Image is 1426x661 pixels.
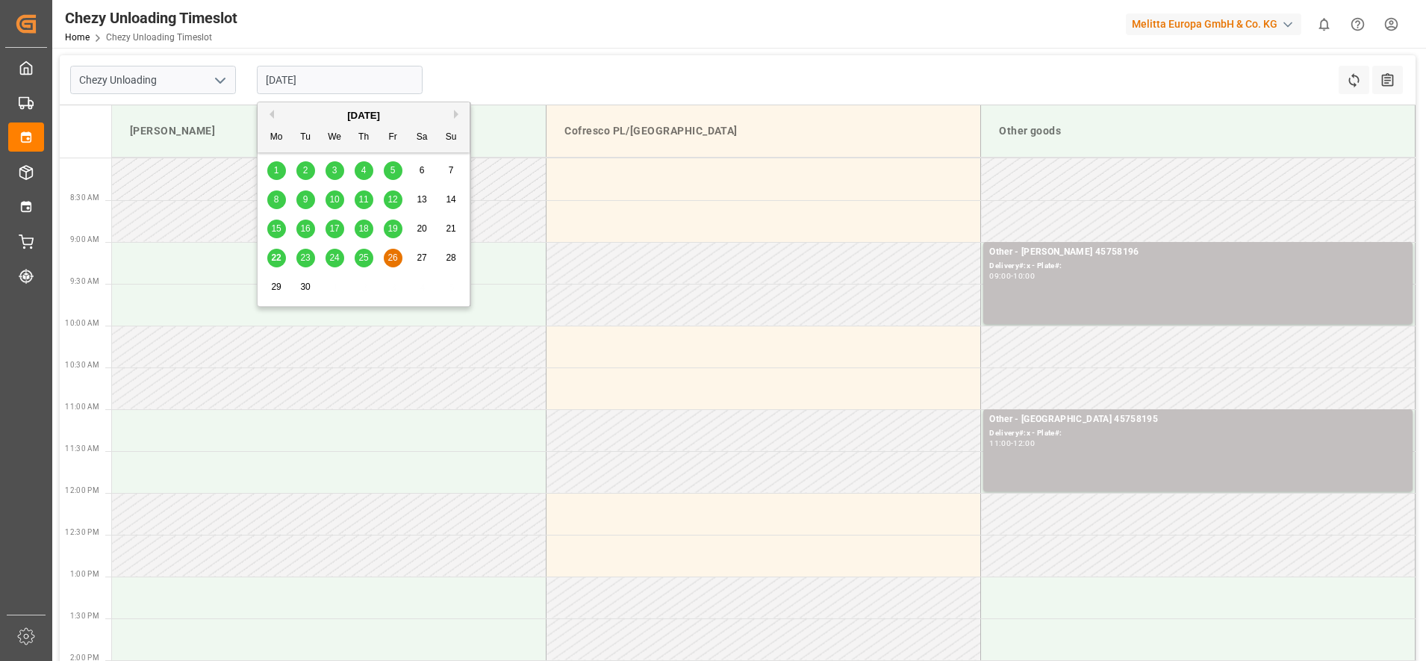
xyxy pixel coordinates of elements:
span: 28 [446,252,455,263]
div: Other goods [993,117,1403,145]
div: Choose Sunday, September 14th, 2025 [442,190,461,209]
div: Fr [384,128,402,147]
span: 24 [329,252,339,263]
div: Choose Thursday, September 18th, 2025 [355,220,373,238]
button: Next Month [454,110,463,119]
div: Choose Monday, September 8th, 2025 [267,190,286,209]
span: 29 [271,282,281,292]
div: Choose Sunday, September 21st, 2025 [442,220,461,238]
div: Delivery#:x - Plate#: [989,260,1407,273]
div: Choose Wednesday, September 3rd, 2025 [326,161,344,180]
div: Choose Wednesday, September 10th, 2025 [326,190,344,209]
span: 12:00 PM [65,486,99,494]
div: Choose Wednesday, September 24th, 2025 [326,249,344,267]
span: 23 [300,252,310,263]
span: 12 [387,194,397,205]
div: Choose Saturday, September 27th, 2025 [413,249,432,267]
span: 27 [417,252,426,263]
div: [DATE] [258,108,470,123]
span: 17 [329,223,339,234]
div: Choose Tuesday, September 30th, 2025 [296,278,315,297]
div: Choose Monday, September 1st, 2025 [267,161,286,180]
span: 2 [303,165,308,176]
div: 12:00 [1013,440,1035,447]
div: Other - [GEOGRAPHIC_DATA] 45758195 [989,412,1407,427]
div: 10:00 [1013,273,1035,279]
div: Choose Tuesday, September 23rd, 2025 [296,249,315,267]
div: Choose Monday, September 15th, 2025 [267,220,286,238]
span: 5 [390,165,396,176]
span: 11 [358,194,368,205]
span: 9:30 AM [70,277,99,285]
div: Melitta Europa GmbH & Co. KG [1126,13,1301,35]
div: 11:00 [989,440,1011,447]
div: We [326,128,344,147]
span: 3 [332,165,337,176]
button: show 0 new notifications [1307,7,1341,41]
span: 1:00 PM [70,570,99,578]
div: Choose Thursday, September 4th, 2025 [355,161,373,180]
div: Choose Tuesday, September 2nd, 2025 [296,161,315,180]
span: 22 [271,252,281,263]
span: 9:00 AM [70,235,99,243]
span: 11:30 AM [65,444,99,453]
div: 09:00 [989,273,1011,279]
span: 7 [449,165,454,176]
div: Cofresco PL/[GEOGRAPHIC_DATA] [558,117,968,145]
div: Tu [296,128,315,147]
button: Previous Month [265,110,274,119]
span: 8 [274,194,279,205]
div: - [1011,273,1013,279]
a: Home [65,32,90,43]
div: Choose Tuesday, September 16th, 2025 [296,220,315,238]
span: 30 [300,282,310,292]
div: Delivery#:x - Plate#: [989,427,1407,440]
span: 19 [387,223,397,234]
span: 10:30 AM [65,361,99,369]
div: month 2025-09 [262,156,466,302]
div: Choose Wednesday, September 17th, 2025 [326,220,344,238]
div: Sa [413,128,432,147]
div: Choose Saturday, September 6th, 2025 [413,161,432,180]
div: Choose Thursday, September 11th, 2025 [355,190,373,209]
span: 12:30 PM [65,528,99,536]
div: Choose Monday, September 29th, 2025 [267,278,286,297]
span: 13 [417,194,426,205]
div: Mo [267,128,286,147]
div: Choose Sunday, September 7th, 2025 [442,161,461,180]
div: Choose Thursday, September 25th, 2025 [355,249,373,267]
span: 4 [361,165,367,176]
div: Choose Tuesday, September 9th, 2025 [296,190,315,209]
div: Su [442,128,461,147]
span: 25 [358,252,368,263]
input: Type to search/select [70,66,236,94]
span: 20 [417,223,426,234]
div: Choose Friday, September 19th, 2025 [384,220,402,238]
div: Choose Monday, September 22nd, 2025 [267,249,286,267]
span: 10 [329,194,339,205]
div: Choose Saturday, September 13th, 2025 [413,190,432,209]
span: 8:30 AM [70,193,99,202]
span: 18 [358,223,368,234]
span: 14 [446,194,455,205]
div: Choose Friday, September 26th, 2025 [384,249,402,267]
span: 1:30 PM [70,612,99,620]
div: Other - [PERSON_NAME] 45758196 [989,245,1407,260]
span: 26 [387,252,397,263]
div: Th [355,128,373,147]
div: Choose Friday, September 12th, 2025 [384,190,402,209]
div: [PERSON_NAME] [124,117,534,145]
button: Help Center [1341,7,1374,41]
input: DD.MM.YYYY [257,66,423,94]
span: 9 [303,194,308,205]
div: Choose Sunday, September 28th, 2025 [442,249,461,267]
span: 6 [420,165,425,176]
div: Choose Saturday, September 20th, 2025 [413,220,432,238]
button: open menu [208,69,231,92]
div: Chezy Unloading Timeslot [65,7,237,29]
button: Melitta Europa GmbH & Co. KG [1126,10,1307,38]
div: Choose Friday, September 5th, 2025 [384,161,402,180]
span: 21 [446,223,455,234]
span: 10:00 AM [65,319,99,327]
span: 11:00 AM [65,403,99,411]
